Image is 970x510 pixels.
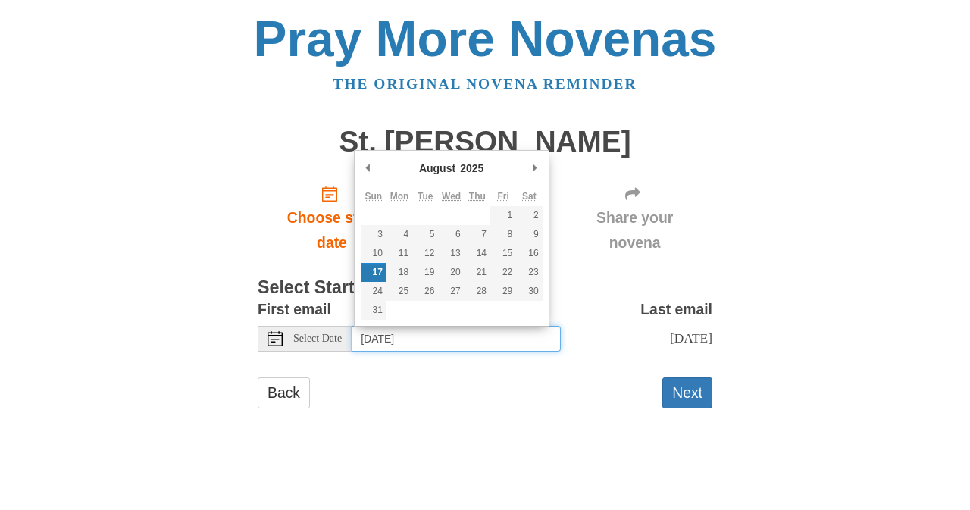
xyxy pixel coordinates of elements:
div: 2025 [458,157,486,180]
span: Select Date [293,333,342,344]
button: 4 [386,225,412,244]
button: 15 [490,244,516,263]
label: First email [258,297,331,322]
button: 14 [465,244,490,263]
abbr: Friday [497,191,508,202]
button: 7 [465,225,490,244]
button: 26 [412,282,438,301]
button: 27 [438,282,464,301]
button: 1 [490,206,516,225]
abbr: Wednesday [442,191,461,202]
abbr: Monday [390,191,409,202]
button: 20 [438,263,464,282]
span: Share your novena [572,205,697,255]
div: August [417,157,458,180]
div: Click "Next" to confirm your start date first. [557,173,712,263]
button: 19 [412,263,438,282]
input: Use the arrow keys to pick a date [352,326,561,352]
button: Previous Month [361,157,376,180]
button: 30 [516,282,542,301]
button: 12 [412,244,438,263]
button: 10 [361,244,386,263]
button: 16 [516,244,542,263]
button: 23 [516,263,542,282]
button: 11 [386,244,412,263]
button: 22 [490,263,516,282]
button: 18 [386,263,412,282]
a: Back [258,377,310,408]
button: 9 [516,225,542,244]
a: The original novena reminder [333,76,637,92]
button: 2 [516,206,542,225]
button: 3 [361,225,386,244]
button: 5 [412,225,438,244]
button: 29 [490,282,516,301]
button: 28 [465,282,490,301]
button: 25 [386,282,412,301]
button: Next [662,377,712,408]
button: 8 [490,225,516,244]
h1: St. [PERSON_NAME] [258,126,712,158]
h3: Select Start Date [258,278,712,298]
button: 21 [465,263,490,282]
span: Choose start date [273,205,391,255]
button: 13 [438,244,464,263]
button: 6 [438,225,464,244]
button: Next Month [527,157,543,180]
button: 17 [361,263,386,282]
abbr: Thursday [469,191,486,202]
a: Pray More Novenas [254,11,717,67]
button: 24 [361,282,386,301]
a: Choose start date [258,173,406,263]
button: 31 [361,301,386,320]
abbr: Sunday [365,191,382,202]
label: Last email [640,297,712,322]
abbr: Tuesday [418,191,433,202]
abbr: Saturday [522,191,537,202]
span: [DATE] [670,330,712,346]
